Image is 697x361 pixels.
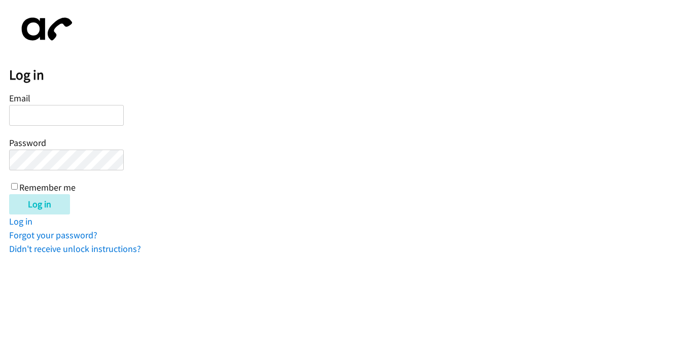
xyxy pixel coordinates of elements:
[9,66,697,84] h2: Log in
[19,182,76,193] label: Remember me
[9,215,32,227] a: Log in
[9,229,97,241] a: Forgot your password?
[9,9,80,49] img: aphone-8a226864a2ddd6a5e75d1ebefc011f4aa8f32683c2d82f3fb0802fe031f96514.svg
[9,137,46,149] label: Password
[9,92,30,104] label: Email
[9,194,70,214] input: Log in
[9,243,141,255] a: Didn't receive unlock instructions?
